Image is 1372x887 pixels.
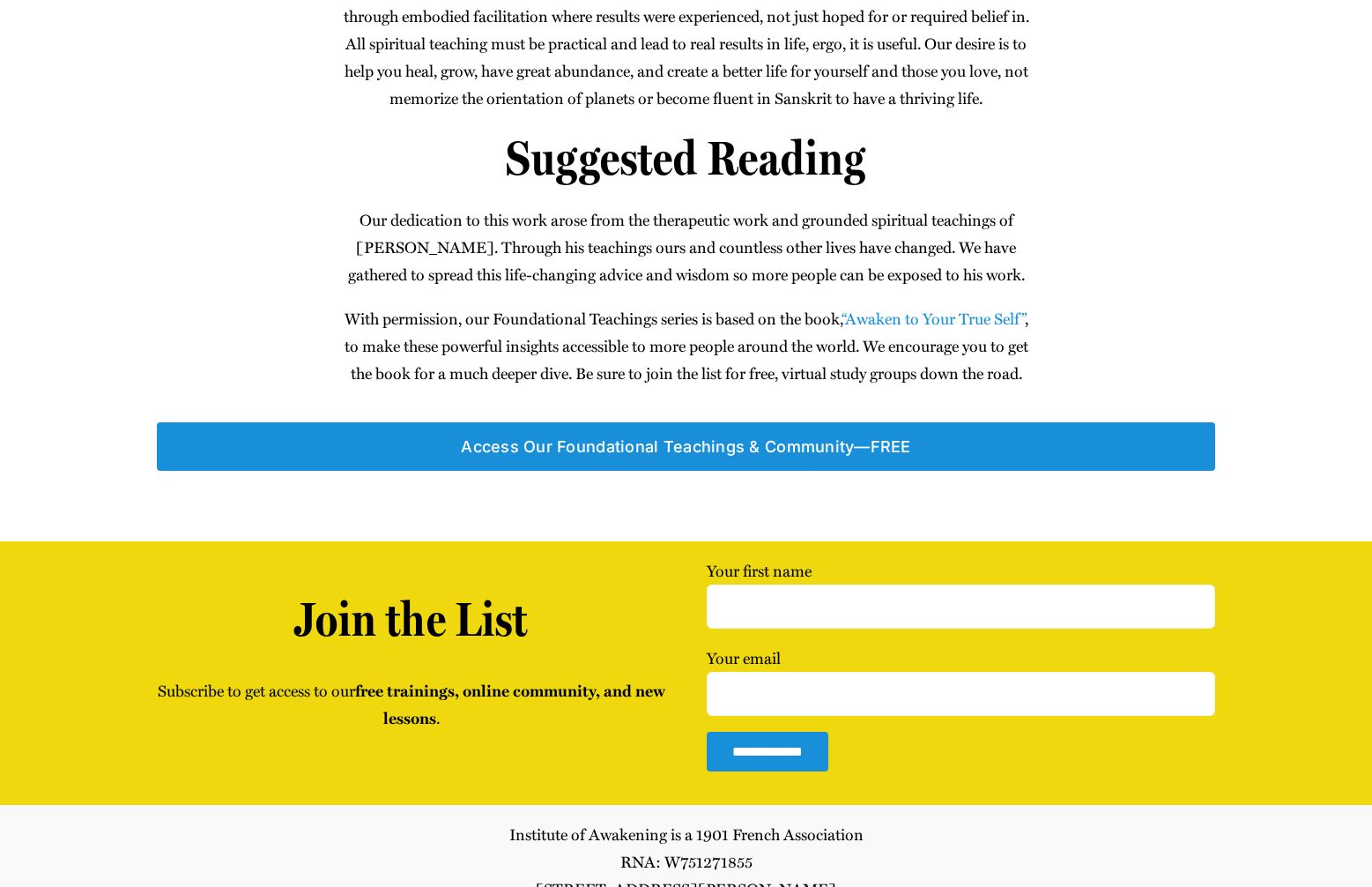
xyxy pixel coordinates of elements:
[355,679,665,729] strong: free train­ings, online com­mu­ni­ty, and new lessons
[340,130,1031,187] h2: Suggested Reading
[340,206,1031,288] p: Our ded­i­ca­tion to this work arose from the ther­a­peu­tic work and ground­ed spir­i­tu­al teac...
[157,677,664,732] p: Sub­scribe to get access to our .
[707,559,1214,615] label: Your first name
[157,422,1214,471] a: Access Our Foun­da­tion­al Teach­ings & Community—FREE
[842,307,1025,330] a: “Awak­en to Your True Self”
[340,305,1031,387] p: With per­mis­sion, our Foun­da­tion­al Teach­ings series is based on the book, , to make these po...
[707,585,1214,629] input: Your first name
[461,437,911,456] span: Access Our Foun­da­tion­al Teach­ings & Community—FREE
[707,557,1214,771] form: Contact form
[157,591,664,648] h2: Join the List
[707,672,1214,716] input: Your email
[707,646,1214,703] label: Your email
